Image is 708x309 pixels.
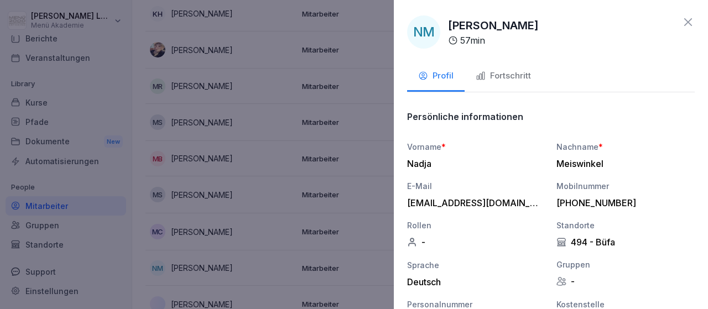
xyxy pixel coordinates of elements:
[407,15,440,49] div: NM
[556,237,695,248] div: 494 - Büfa
[465,62,542,92] button: Fortschritt
[407,141,545,153] div: Vorname
[556,180,695,192] div: Mobilnummer
[407,219,545,231] div: Rollen
[407,276,545,287] div: Deutsch
[476,70,531,82] div: Fortschritt
[407,197,540,208] div: [EMAIL_ADDRESS][DOMAIN_NAME]
[448,17,539,34] p: [PERSON_NAME]
[407,158,540,169] div: Nadja
[418,70,454,82] div: Profil
[556,219,695,231] div: Standorte
[556,141,695,153] div: Nachname
[556,259,695,270] div: Gruppen
[556,158,689,169] div: Meiswinkel
[556,276,695,287] div: -
[407,111,523,122] p: Persönliche informationen
[407,62,465,92] button: Profil
[407,259,545,271] div: Sprache
[460,34,485,47] p: 57 min
[407,180,545,192] div: E-Mail
[556,197,689,208] div: [PHONE_NUMBER]
[407,237,545,248] div: -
